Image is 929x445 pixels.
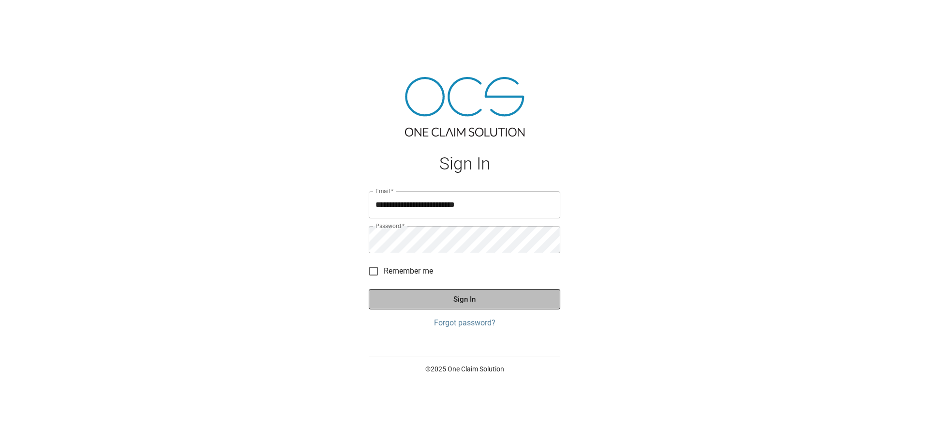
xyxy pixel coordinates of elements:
a: Forgot password? [369,317,560,329]
button: Sign In [369,289,560,309]
img: ocs-logo-tra.png [405,77,524,137]
label: Email [375,187,394,195]
label: Password [375,222,405,230]
h1: Sign In [369,154,560,174]
p: © 2025 One Claim Solution [369,364,560,374]
img: ocs-logo-white-transparent.png [12,6,50,25]
span: Remember me [384,265,433,277]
